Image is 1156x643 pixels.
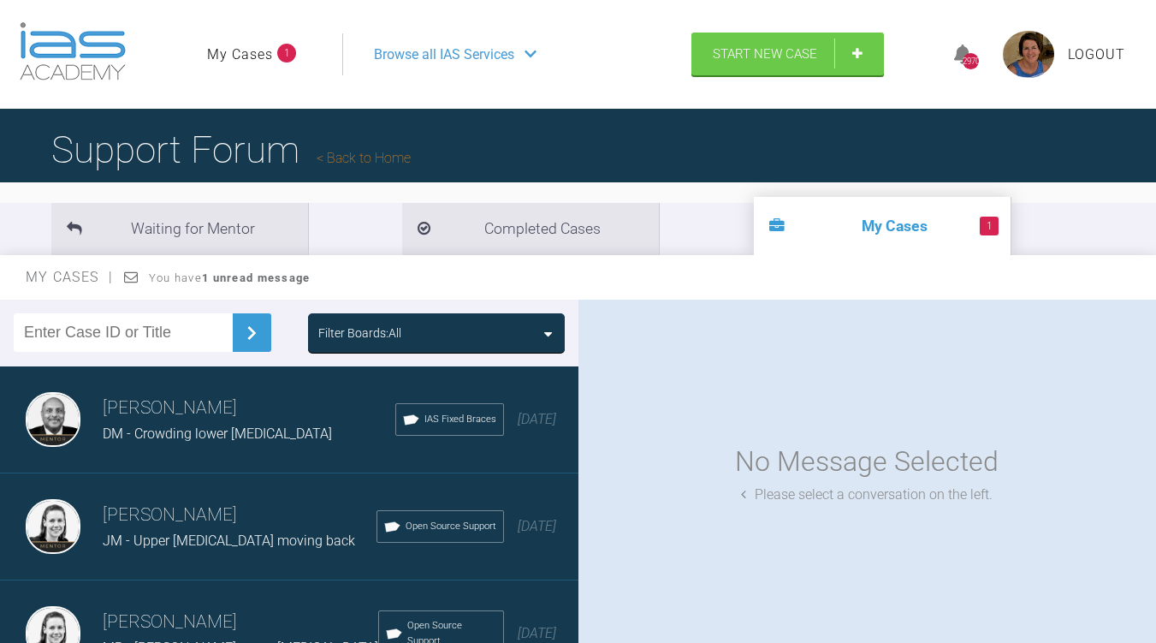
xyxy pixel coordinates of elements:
h3: [PERSON_NAME] [103,501,376,530]
img: Utpalendu Bose [26,392,80,447]
span: 1 [980,217,999,235]
span: [DATE] [518,625,556,641]
h3: [PERSON_NAME] [103,394,395,423]
span: 1 [277,44,296,63]
span: Open Source Support [406,519,496,534]
img: profile.png [1003,31,1054,78]
span: [DATE] [518,518,556,534]
a: Back to Home [317,150,411,166]
input: Enter Case ID or Title [14,313,233,352]
span: JM - Upper [MEDICAL_DATA] moving back [103,533,355,549]
img: logo-light.3e3ef733.png [20,22,126,80]
span: IAS Fixed Braces [424,412,496,427]
div: Please select a conversation on the left. [741,484,993,506]
div: 2970 [963,53,979,69]
div: No Message Selected [735,440,999,484]
h1: Support Forum [51,120,411,180]
a: My Cases [207,44,273,66]
span: My Cases [26,269,114,285]
img: Kelly Toft [26,499,80,554]
li: Waiting for Mentor [51,203,308,255]
h3: [PERSON_NAME] [103,608,378,637]
a: Logout [1068,44,1125,66]
span: Start New Case [713,46,817,62]
span: [DATE] [518,411,556,427]
li: My Cases [754,197,1011,255]
strong: 1 unread message [202,271,310,284]
li: Completed Cases [402,203,659,255]
img: chevronRight.28bd32b0.svg [238,319,265,347]
span: DM - Crowding lower [MEDICAL_DATA] [103,426,332,442]
div: Filter Boards: All [318,324,401,342]
span: Browse all IAS Services [374,44,514,66]
span: You have [149,271,311,284]
a: Start New Case [691,33,884,75]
